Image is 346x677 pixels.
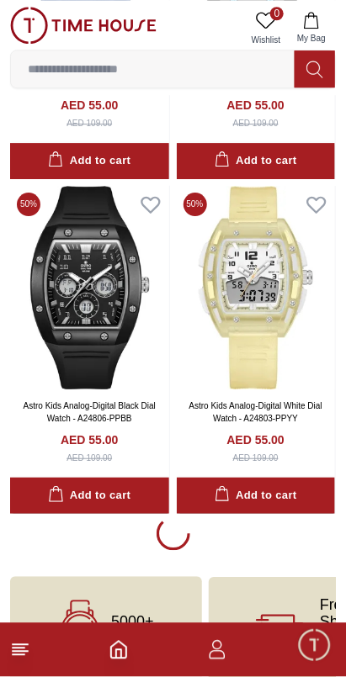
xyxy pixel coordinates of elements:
em: Back [8,8,42,42]
div: AED 109.00 [233,117,279,130]
span: 50 % [184,193,207,216]
h4: AED 55.00 [61,97,118,114]
button: Add to cart [177,478,336,514]
div: AED 109.00 [67,117,112,130]
span: 01:23 PM [221,558,263,569]
button: Add to cart [177,143,336,179]
img: Astro Kids Analog-Digital White Dial Watch - A24803-PPYY [177,186,336,390]
button: My Bag [287,7,336,50]
em: Blush [92,484,108,502]
div: AED 109.00 [67,452,112,464]
img: Astro Kids Analog-Digital Black Dial Watch - A24806-PPBB [10,186,169,390]
span: Hey there! Need help finding the perfect watch? I'm here if you have any questions or need a quic... [24,487,248,564]
button: Add to cart [10,478,169,514]
a: Home [109,640,129,660]
span: Wishlist [245,34,287,46]
span: 5000+ Models [111,613,160,647]
em: Minimize [304,8,338,42]
h4: AED 55.00 [227,431,285,448]
span: 50 % [17,193,40,216]
div: Add to cart [48,486,130,505]
h4: AED 55.00 [227,97,285,114]
span: 0 [270,7,284,20]
div: AED 109.00 [233,452,279,464]
div: Time House Support [85,18,245,34]
div: Add to cart [215,151,297,171]
div: Chat Widget [296,627,333,664]
h4: AED 55.00 [61,431,118,448]
a: Astro Kids Analog-Digital White Dial Watch - A24803-PPYY [189,401,322,423]
span: My Bag [290,32,333,45]
img: Profile picture of Time House Support [47,11,76,40]
a: 0Wishlist [245,7,287,50]
div: Add to cart [215,486,297,505]
button: Add to cart [10,143,169,179]
img: ... [10,7,157,44]
a: Astro Kids Analog-Digital Black Dial Watch - A24806-PPBB [24,401,156,423]
div: Time House Support [13,452,346,470]
div: Add to cart [48,151,130,171]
